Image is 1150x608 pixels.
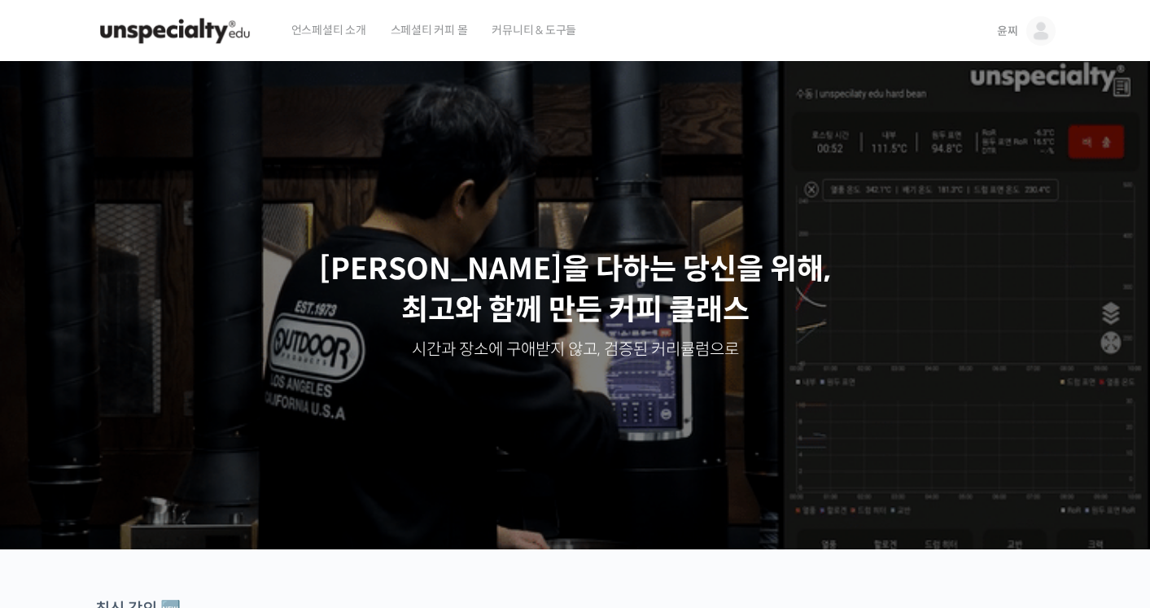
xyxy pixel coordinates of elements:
p: [PERSON_NAME]을 다하는 당신을 위해, 최고와 함께 만든 커피 클래스 [16,249,1135,331]
p: 시간과 장소에 구애받지 않고, 검증된 커리큘럼으로 [16,339,1135,361]
span: 윤찌 [997,24,1018,38]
